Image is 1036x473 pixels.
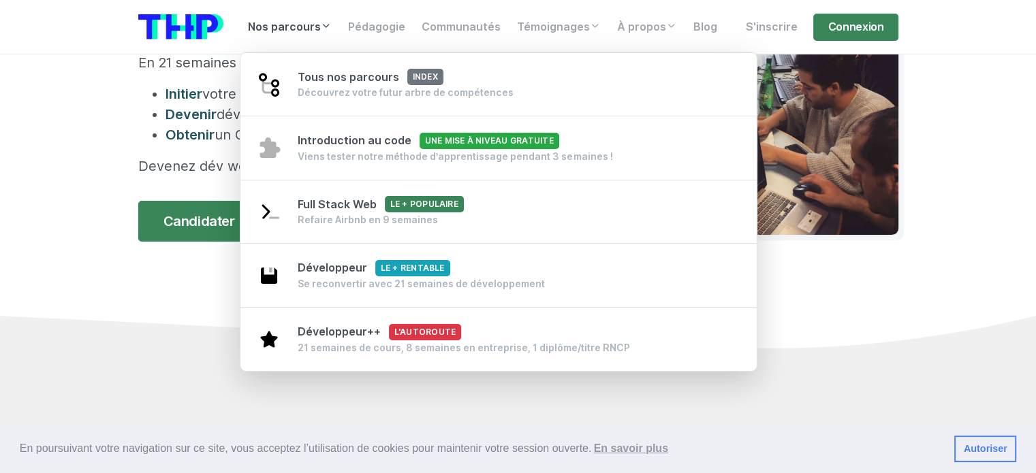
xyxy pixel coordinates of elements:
span: Devenir [166,106,217,123]
a: learn more about cookies [591,438,670,459]
span: Développeur++ [298,325,462,338]
div: Découvrez votre futur arbre de compétences [298,86,514,99]
a: Développeur++L'autoroute 21 semaines de cours, 8 semaines en entreprise, 1 diplôme/titre RNCP [240,307,757,371]
li: un CDI de Dév [166,125,486,145]
a: DéveloppeurLe + rentable Se reconvertir avec 21 semaines de développement [240,243,757,308]
div: Refaire Airbnb en 9 semaines [298,213,464,227]
img: logo [138,14,223,39]
span: Une mise à niveau gratuite [420,133,559,149]
span: Full Stack Web [298,198,464,211]
a: Nos parcours [240,14,340,41]
a: Tous nos parcoursindex Découvrez votre futur arbre de compétences [240,52,757,117]
a: Témoignages [509,14,609,41]
span: Initier [166,86,202,102]
p: En 21 semaines de formation intensive, vous pourrez : [138,52,486,73]
a: Candidater [138,201,260,242]
a: dismiss cookie message [954,436,1016,463]
span: Le + populaire [385,196,464,212]
span: index [407,69,443,85]
div: Viens tester notre méthode d’apprentissage pendant 3 semaines ! [298,150,613,163]
div: 21 semaines de cours, 8 semaines en entreprise, 1 diplôme/titre RNCP [298,341,630,355]
a: Communautés [413,14,509,41]
a: Introduction au codeUne mise à niveau gratuite Viens tester notre méthode d’apprentissage pendant... [240,116,757,180]
span: Introduction au code [298,134,559,147]
a: Connexion [813,14,898,41]
a: Blog [685,14,725,41]
img: save-2003ce5719e3e880618d2f866ea23079.svg [257,263,281,288]
li: votre nouvelle carrière dans le digital [166,84,486,104]
span: Tous nos parcours [298,71,443,84]
span: Développeur [298,261,450,274]
span: En poursuivant votre navigation sur ce site, vous acceptez l’utilisation de cookies pour mainteni... [20,438,943,459]
span: Le + rentable [375,260,450,276]
img: star-1b1639e91352246008672c7d0108e8fd.svg [257,327,281,351]
a: Pédagogie [340,14,413,41]
div: Se reconvertir avec 21 semaines de développement [298,277,545,291]
span: L'autoroute [389,324,462,340]
a: Full Stack WebLe + populaire Refaire Airbnb en 9 semaines [240,180,757,244]
a: À propos [609,14,685,41]
span: Obtenir [166,127,215,143]
img: puzzle-4bde4084d90f9635442e68fcf97b7805.svg [257,135,281,160]
img: terminal-92af89cfa8d47c02adae11eb3e7f907c.svg [257,199,281,224]
a: S'inscrire [737,14,805,41]
img: git-4-38d7f056ac829478e83c2c2dd81de47b.svg [257,72,281,97]
li: dév web [166,104,486,125]
p: Devenez dév web et construisez votre expertise [138,156,486,176]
